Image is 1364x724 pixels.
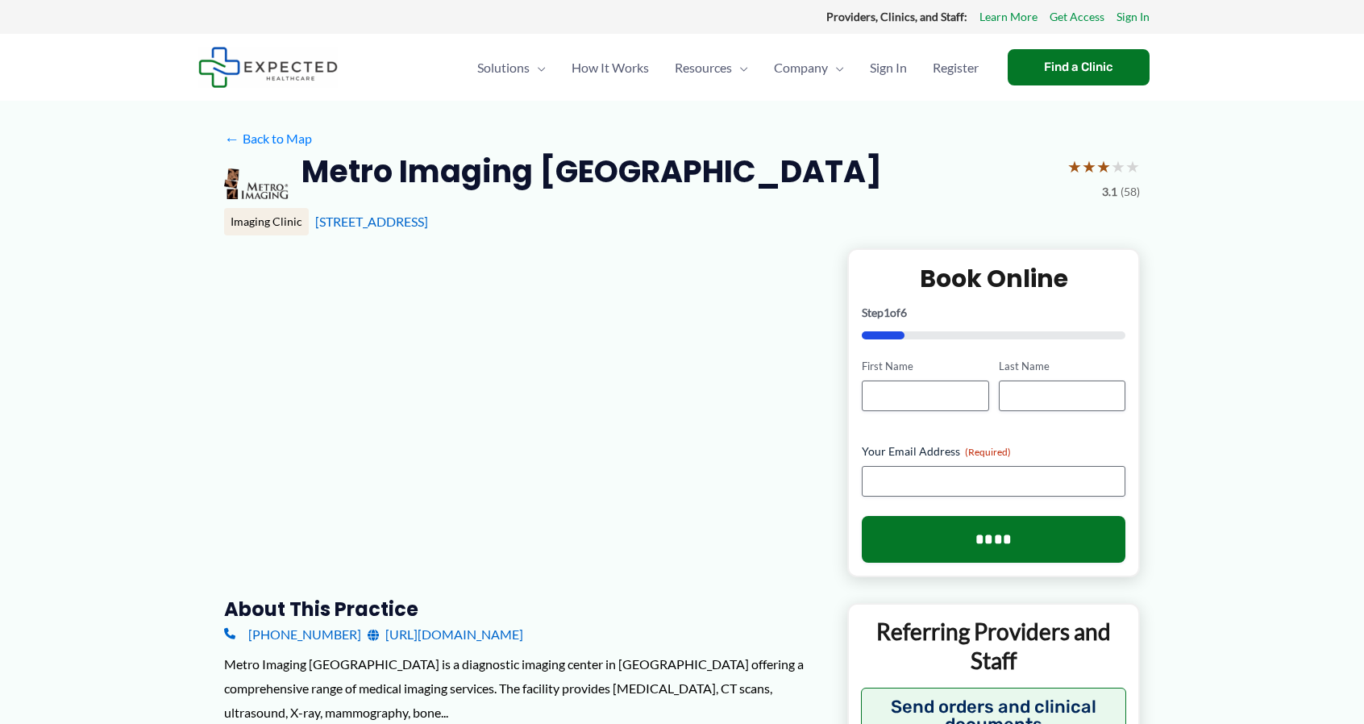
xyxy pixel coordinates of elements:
[862,359,988,374] label: First Name
[884,306,890,319] span: 1
[559,40,662,96] a: How It Works
[774,40,828,96] span: Company
[572,40,649,96] span: How It Works
[933,40,979,96] span: Register
[675,40,732,96] span: Resources
[965,446,1011,458] span: (Required)
[979,6,1038,27] a: Learn More
[224,127,312,151] a: ←Back to Map
[368,622,523,647] a: [URL][DOMAIN_NAME]
[1050,6,1104,27] a: Get Access
[530,40,546,96] span: Menu Toggle
[224,597,821,622] h3: About this practice
[1117,6,1150,27] a: Sign In
[999,359,1125,374] label: Last Name
[862,263,1125,294] h2: Book Online
[1125,152,1140,181] span: ★
[464,40,992,96] nav: Primary Site Navigation
[857,40,920,96] a: Sign In
[826,10,967,23] strong: Providers, Clinics, and Staff:
[477,40,530,96] span: Solutions
[1121,181,1140,202] span: (58)
[662,40,761,96] a: ResourcesMenu Toggle
[862,443,1125,460] label: Your Email Address
[301,152,882,191] h2: Metro Imaging [GEOGRAPHIC_DATA]
[224,131,239,146] span: ←
[1096,152,1111,181] span: ★
[198,47,338,88] img: Expected Healthcare Logo - side, dark font, small
[732,40,748,96] span: Menu Toggle
[862,307,1125,318] p: Step of
[828,40,844,96] span: Menu Toggle
[1111,152,1125,181] span: ★
[900,306,907,319] span: 6
[224,622,361,647] a: [PHONE_NUMBER]
[464,40,559,96] a: SolutionsMenu Toggle
[315,214,428,229] a: [STREET_ADDRESS]
[1008,49,1150,85] a: Find a Clinic
[920,40,992,96] a: Register
[1102,181,1117,202] span: 3.1
[861,617,1126,676] p: Referring Providers and Staff
[1067,152,1082,181] span: ★
[761,40,857,96] a: CompanyMenu Toggle
[224,208,309,235] div: Imaging Clinic
[224,652,821,724] div: Metro Imaging [GEOGRAPHIC_DATA] is a diagnostic imaging center in [GEOGRAPHIC_DATA] offering a co...
[1082,152,1096,181] span: ★
[870,40,907,96] span: Sign In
